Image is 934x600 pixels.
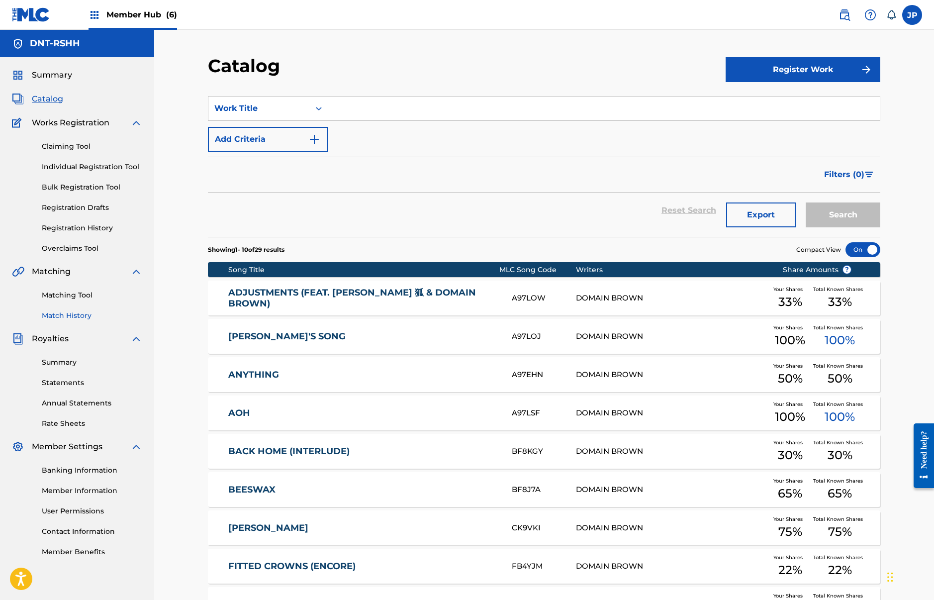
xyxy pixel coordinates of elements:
[208,55,285,77] h2: Catalog
[12,117,25,129] img: Works Registration
[228,561,499,572] a: FITTED CROWNS (ENCORE)
[32,333,69,345] span: Royalties
[32,266,71,278] span: Matching
[865,172,873,178] img: filter
[130,117,142,129] img: expand
[228,407,499,419] a: AOH
[773,324,807,331] span: Your Shares
[512,561,575,572] div: FB4YJM
[828,446,852,464] span: 30 %
[42,486,142,496] a: Member Information
[813,477,867,485] span: Total Known Shares
[106,9,177,20] span: Member Hub
[828,370,852,388] span: 50 %
[12,38,24,50] img: Accounts
[775,408,805,426] span: 100 %
[228,287,499,309] a: ADJUSTMENTS (FEAT. [PERSON_NAME] 狐 & DOMAIN BROWN)
[813,324,867,331] span: Total Known Shares
[42,141,142,152] a: Claiming Tool
[775,331,805,349] span: 100 %
[228,484,499,496] a: BEESWAX
[778,446,803,464] span: 30 %
[512,522,575,534] div: CK9VKI
[42,465,142,476] a: Banking Information
[818,162,880,187] button: Filters (0)
[32,441,102,453] span: Member Settings
[512,484,575,496] div: BF8J7A
[576,369,767,381] div: DOMAIN BROWN
[512,407,575,419] div: A97LSF
[512,331,575,342] div: A97LOJ
[576,446,767,457] div: DOMAIN BROWN
[773,362,807,370] span: Your Shares
[42,547,142,557] a: Member Benefits
[576,561,767,572] div: DOMAIN BROWN
[902,5,922,25] div: User Menu
[42,357,142,368] a: Summary
[828,561,852,579] span: 22 %
[42,506,142,516] a: User Permissions
[576,407,767,419] div: DOMAIN BROWN
[12,69,72,81] a: SummarySummary
[42,290,142,300] a: Matching Tool
[778,523,802,541] span: 75 %
[130,266,142,278] img: expand
[778,370,803,388] span: 50 %
[166,10,177,19] span: (6)
[773,554,807,561] span: Your Shares
[778,561,802,579] span: 22 %
[512,369,575,381] div: A97EHN
[12,333,24,345] img: Royalties
[778,293,802,311] span: 33 %
[773,515,807,523] span: Your Shares
[796,245,841,254] span: Compact View
[12,93,63,105] a: CatalogCatalog
[773,400,807,408] span: Your Shares
[12,266,24,278] img: Matching
[825,331,855,349] span: 100 %
[726,57,880,82] button: Register Work
[130,333,142,345] img: expand
[828,523,852,541] span: 75 %
[884,552,934,600] iframe: Chat Widget
[825,408,855,426] span: 100 %
[906,415,934,496] iframe: Resource Center
[214,102,304,114] div: Work Title
[12,93,24,105] img: Catalog
[813,554,867,561] span: Total Known Shares
[12,7,50,22] img: MLC Logo
[512,293,575,304] div: A97LOW
[32,117,109,129] span: Works Registration
[886,10,896,20] div: Notifications
[228,265,499,275] div: Song Title
[773,477,807,485] span: Your Shares
[864,9,876,21] img: help
[42,223,142,233] a: Registration History
[813,362,867,370] span: Total Known Shares
[42,310,142,321] a: Match History
[42,398,142,408] a: Annual Statements
[839,9,850,21] img: search
[576,522,767,534] div: DOMAIN BROWN
[813,286,867,293] span: Total Known Shares
[228,331,499,342] a: [PERSON_NAME]'S SONG
[499,265,576,275] div: MLC Song Code
[30,38,80,49] h5: DNT-RSHH
[228,522,499,534] a: [PERSON_NAME]
[726,202,796,227] button: Export
[89,9,100,21] img: Top Rightsholders
[308,133,320,145] img: 9d2ae6d4665cec9f34b9.svg
[773,439,807,446] span: Your Shares
[576,293,767,304] div: DOMAIN BROWN
[887,562,893,592] div: Drag
[828,485,852,502] span: 65 %
[835,5,854,25] a: Public Search
[42,202,142,213] a: Registration Drafts
[42,243,142,254] a: Overclaims Tool
[32,69,72,81] span: Summary
[773,592,807,600] span: Your Shares
[824,169,864,181] span: Filters ( 0 )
